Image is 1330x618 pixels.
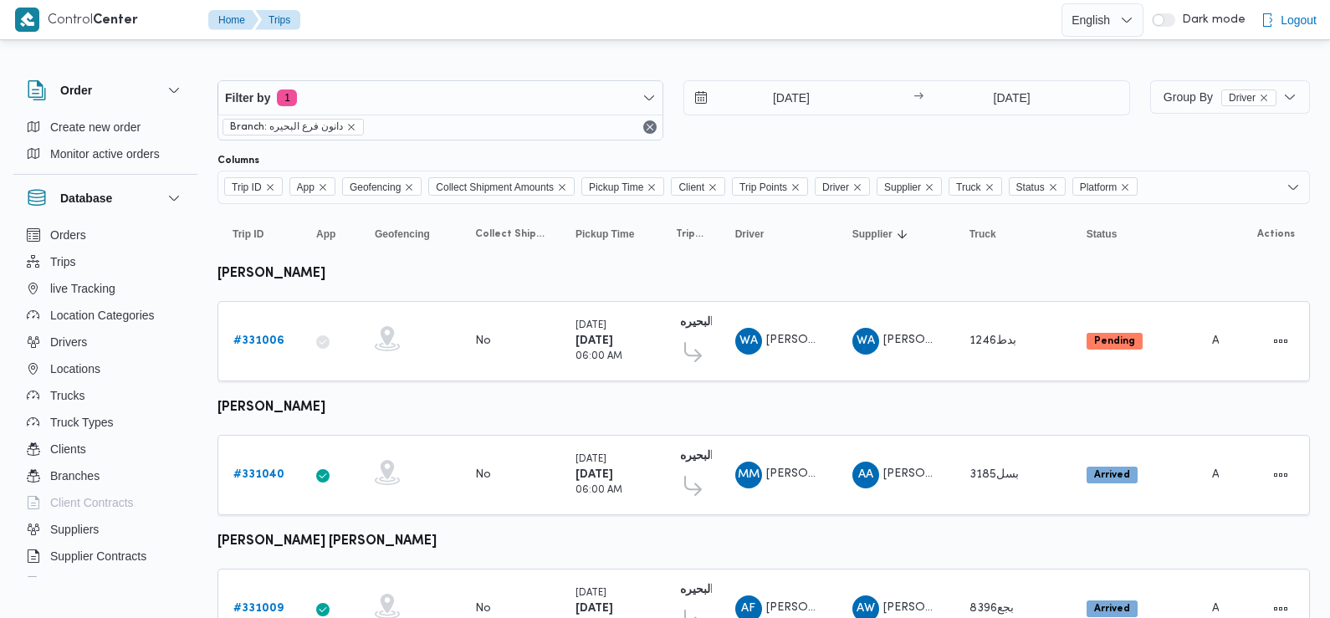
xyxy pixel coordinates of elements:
[50,439,86,459] span: Clients
[404,182,414,192] button: Remove Geofencing from selection in this group
[20,409,191,436] button: Truck Types
[233,465,284,485] a: #331040
[475,467,491,483] div: No
[857,328,875,355] span: WA
[883,335,979,345] span: [PERSON_NAME]
[309,221,351,248] button: App
[739,178,787,197] span: Trip Points
[20,516,191,543] button: Suppliers
[20,114,191,140] button: Create new order
[1221,89,1276,106] span: Driver
[350,178,401,197] span: Geofencing
[557,182,567,192] button: Remove Collect Shipment Amounts from selection in this group
[852,227,893,241] span: Supplier; Sorted in descending order
[858,462,873,488] span: AA
[949,177,1002,196] span: Truck
[50,493,134,513] span: Client Contracts
[15,8,39,32] img: X8yXhbKr1z7QwAAAABJRU5ErkJggg==
[852,328,879,355] div: Wlaid Ahmad Mahmood Alamsairi
[1087,227,1118,241] span: Status
[20,436,191,462] button: Clients
[575,486,622,495] small: 06:00 AM
[297,178,315,197] span: App
[368,221,452,248] button: Geofencing
[581,177,664,196] span: Pickup Time
[1212,603,1247,614] span: Admin
[969,469,1019,480] span: بسل3185
[1267,462,1294,488] button: Actions
[1212,335,1247,346] span: Admin
[1016,178,1045,197] span: Status
[217,401,325,414] b: [PERSON_NAME]
[50,225,86,245] span: Orders
[735,462,762,488] div: Muhammad Mahmood Alsaid Azam
[13,114,197,174] div: Order
[1080,178,1118,197] span: Platform
[969,603,1014,614] span: بجع8396
[50,546,146,566] span: Supplier Contracts
[50,117,141,137] span: Create new order
[1080,221,1189,248] button: Status
[883,468,979,479] span: [PERSON_NAME]
[1048,182,1058,192] button: Remove Status from selection in this group
[846,221,946,248] button: SupplierSorted in descending order
[928,81,1095,115] input: Press the down key to open a popover containing a calendar.
[1094,336,1135,346] b: Pending
[575,603,613,614] b: [DATE]
[277,89,297,106] span: 1 active filters
[1094,604,1130,614] b: Arrived
[575,455,606,464] small: [DATE]
[1229,90,1256,105] span: Driver
[233,335,284,346] b: # 331006
[230,120,343,135] span: Branch: دانون فرع البحيره
[1094,470,1130,480] b: Arrived
[1087,333,1143,350] span: Pending
[913,92,923,104] div: →
[217,154,259,167] label: Columns
[20,382,191,409] button: Trucks
[739,328,758,355] span: WA
[218,81,662,115] button: Filter by1 active filters
[93,14,138,27] b: Center
[375,227,430,241] span: Geofencing
[255,10,300,30] button: Trips
[60,188,112,208] h3: Database
[224,177,283,196] span: Trip ID
[732,177,808,196] span: Trip Points
[708,182,718,192] button: Remove Client from selection in this group
[1150,80,1310,114] button: Group ByDriverremove selected entity
[226,221,293,248] button: Trip ID
[27,188,184,208] button: Database
[676,227,705,241] span: Trip Points
[217,268,325,280] b: [PERSON_NAME]
[436,178,554,197] span: Collect Shipment Amounts
[575,335,613,346] b: [DATE]
[1120,182,1130,192] button: Remove Platform from selection in this group
[346,122,356,132] button: remove selected entity
[1175,13,1246,27] span: Dark mode
[20,329,191,355] button: Drivers
[766,468,862,479] span: [PERSON_NAME]
[20,140,191,167] button: Monitor active orders
[50,466,100,486] span: Branches
[50,305,155,325] span: Location Categories
[1287,181,1300,194] button: Open list of options
[265,182,275,192] button: Remove Trip ID from selection in this group
[729,221,829,248] button: Driver
[232,178,262,197] span: Trip ID
[924,182,934,192] button: Remove Supplier from selection in this group
[13,222,197,584] div: Database
[1254,3,1323,37] button: Logout
[20,248,191,275] button: Trips
[883,602,979,613] span: [PERSON_NAME]
[766,335,862,345] span: [PERSON_NAME]
[766,602,960,613] span: [PERSON_NAME] [PERSON_NAME]
[680,585,764,595] b: دانون فرع البحيره
[20,222,191,248] button: Orders
[1087,467,1138,483] span: Arrived
[475,227,545,241] span: Collect Shipment Amounts
[684,81,874,115] input: Press the down key to open a popover containing a calendar.
[475,601,491,616] div: No
[852,182,862,192] button: Remove Driver from selection in this group
[896,227,909,241] svg: Sorted in descending order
